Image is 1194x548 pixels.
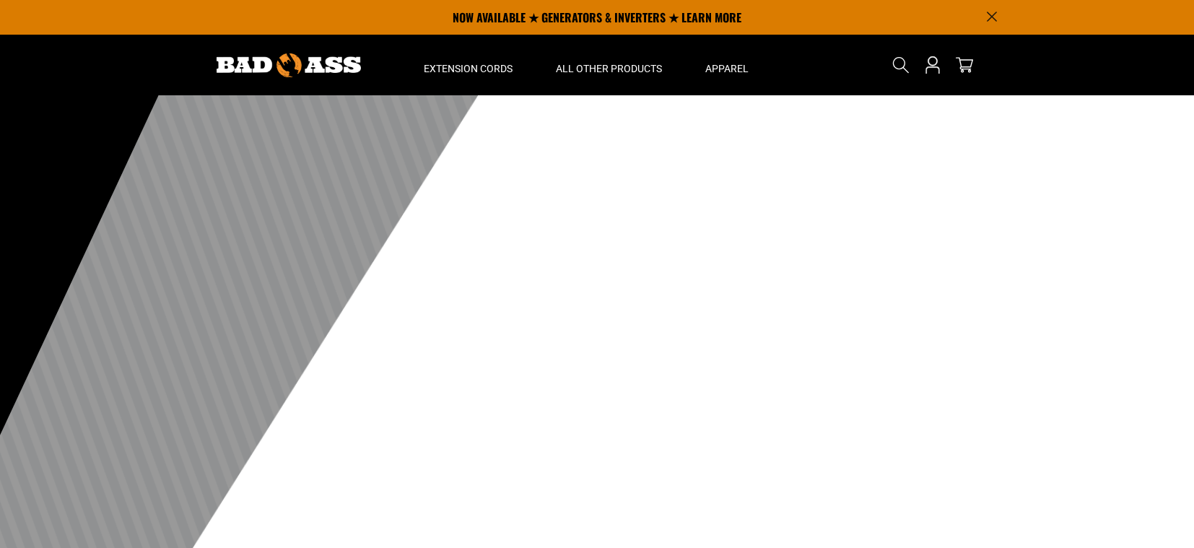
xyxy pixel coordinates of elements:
[684,35,770,95] summary: Apparel
[705,62,749,75] span: Apparel
[556,62,662,75] span: All Other Products
[424,62,513,75] span: Extension Cords
[534,35,684,95] summary: All Other Products
[217,53,361,77] img: Bad Ass Extension Cords
[889,53,912,77] summary: Search
[402,35,534,95] summary: Extension Cords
